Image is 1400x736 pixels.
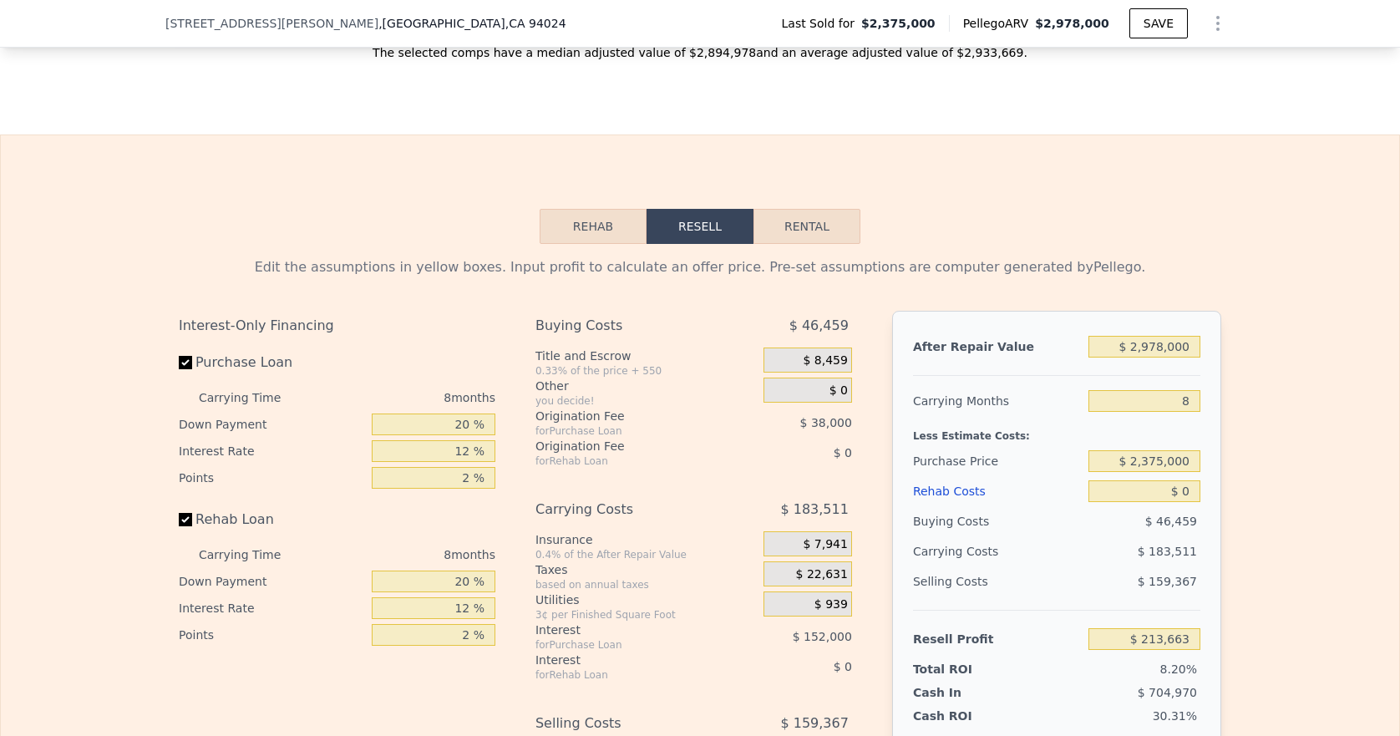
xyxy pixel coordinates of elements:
button: SAVE [1129,8,1188,38]
div: Other [535,378,757,394]
span: $ 22,631 [796,567,848,582]
span: $ 0 [834,660,852,673]
span: $ 159,367 [1138,575,1197,588]
span: , [GEOGRAPHIC_DATA] [378,15,566,32]
span: $ 939 [814,597,848,612]
span: $ 704,970 [1138,686,1197,699]
div: Total ROI [913,661,1017,678]
div: Interest Rate [179,595,365,622]
div: Rehab Costs [913,476,1082,506]
span: $ 0 [829,383,848,398]
span: $ 7,941 [803,537,847,552]
span: $ 183,511 [1138,545,1197,558]
div: 8 months [314,384,495,411]
span: $ 152,000 [793,630,852,643]
div: for Purchase Loan [535,638,722,652]
div: Interest [535,622,722,638]
div: Selling Costs [913,566,1082,596]
label: Rehab Loan [179,505,365,535]
div: Interest Rate [179,438,365,464]
button: Show Options [1201,7,1235,40]
label: Purchase Loan [179,348,365,378]
input: Purchase Loan [179,356,192,369]
div: 0.33% of the price + 550 [535,364,757,378]
span: $ 8,459 [803,353,847,368]
span: 30.31% [1153,709,1197,723]
div: Resell Profit [913,624,1082,654]
div: 8 months [314,541,495,568]
div: Interest-Only Financing [179,311,495,341]
div: Less Estimate Costs: [913,416,1200,446]
div: Points [179,464,365,491]
span: 8.20% [1160,662,1197,676]
span: [STREET_ADDRESS][PERSON_NAME] [165,15,378,32]
div: Interest [535,652,722,668]
div: Utilities [535,591,757,608]
div: Carrying Time [199,541,307,568]
div: you decide! [535,394,757,408]
div: Carrying Costs [535,495,722,525]
div: Title and Escrow [535,348,757,364]
div: Carrying Months [913,386,1082,416]
div: Purchase Price [913,446,1082,476]
div: Buying Costs [913,506,1082,536]
div: Edit the assumptions in yellow boxes. Input profit to calculate an offer price. Pre-set assumptio... [179,257,1221,277]
div: Buying Costs [535,311,722,341]
div: Down Payment [179,411,365,438]
span: $ 46,459 [789,311,849,341]
span: $ 183,511 [780,495,848,525]
div: 0.4% of the After Repair Value [535,548,757,561]
div: Origination Fee [535,438,722,454]
button: Rehab [540,209,647,244]
div: Down Payment [179,568,365,595]
span: $ 38,000 [800,416,852,429]
div: After Repair Value [913,332,1082,362]
span: $ 46,459 [1145,515,1197,528]
div: Points [179,622,365,648]
span: $ 0 [834,446,852,459]
button: Rental [753,209,860,244]
input: Rehab Loan [179,513,192,526]
div: for Rehab Loan [535,668,722,682]
span: $2,375,000 [861,15,936,32]
div: Carrying Time [199,384,307,411]
span: $2,978,000 [1035,17,1109,30]
span: Pellego ARV [963,15,1036,32]
div: 3¢ per Finished Square Foot [535,608,757,622]
div: Origination Fee [535,408,722,424]
div: for Rehab Loan [535,454,722,468]
div: Carrying Costs [913,536,1017,566]
span: , CA 94024 [505,17,566,30]
button: Resell [647,209,753,244]
div: Cash In [913,684,1017,701]
div: Insurance [535,531,757,548]
div: Cash ROI [913,708,1033,724]
div: for Purchase Loan [535,424,722,438]
div: based on annual taxes [535,578,757,591]
div: Taxes [535,561,757,578]
span: Last Sold for [782,15,862,32]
